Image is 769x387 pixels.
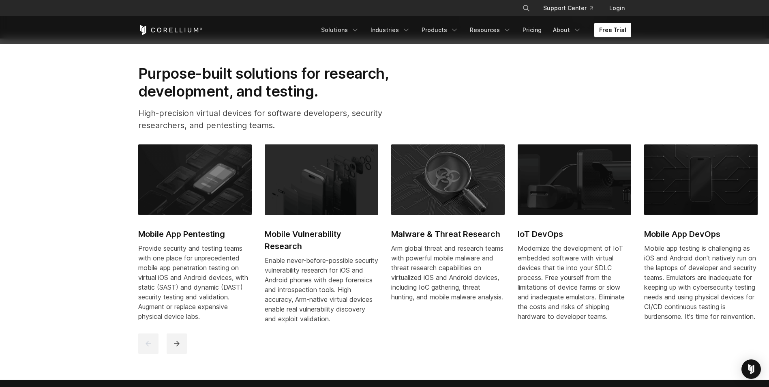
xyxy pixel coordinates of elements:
[465,23,516,37] a: Resources
[265,144,378,215] img: Mobile Vulnerability Research
[518,144,631,331] a: IoT DevOps IoT DevOps Modernize the development of IoT embedded software with virtual devices tha...
[167,333,187,354] button: next
[366,23,415,37] a: Industries
[316,23,631,37] div: Navigation Menu
[519,1,533,15] button: Search
[391,144,505,312] a: Malware & Threat Research Malware & Threat Research Arm global threat and research teams with pow...
[512,1,631,15] div: Navigation Menu
[391,228,505,240] h2: Malware & Threat Research
[537,1,600,15] a: Support Center
[391,144,505,215] img: Malware & Threat Research
[644,228,758,240] h2: Mobile App DevOps
[138,107,415,131] p: High-precision virtual devices for software developers, security researchers, and pentesting teams.
[265,256,378,324] div: Enable never-before-possible security vulnerability research for iOS and Android phones with deep...
[518,243,631,321] div: Modernize the development of IoT embedded software with virtual devices that tie into your SDLC p...
[548,23,586,37] a: About
[138,333,159,354] button: previous
[138,144,252,215] img: Mobile App Pentesting
[603,1,631,15] a: Login
[391,243,505,302] div: Arm global threat and research teams with powerful mobile malware and threat research capabilitie...
[417,23,463,37] a: Products
[518,228,631,240] h2: IoT DevOps
[138,228,252,240] h2: Mobile App Pentesting
[138,25,203,35] a: Corellium Home
[518,23,546,37] a: Pricing
[138,64,415,101] h2: Purpose-built solutions for research, development, and testing.
[265,144,378,333] a: Mobile Vulnerability Research Mobile Vulnerability Research Enable never-before-possible security...
[644,243,758,321] div: Mobile app testing is challenging as iOS and Android don't natively run on the laptops of develop...
[594,23,631,37] a: Free Trial
[741,359,761,379] div: Open Intercom Messenger
[644,144,758,215] img: Mobile App DevOps
[316,23,364,37] a: Solutions
[138,144,252,331] a: Mobile App Pentesting Mobile App Pentesting Provide security and testing teams with one place for...
[265,228,378,252] h2: Mobile Vulnerability Research
[518,144,631,215] img: IoT DevOps
[138,243,252,321] div: Provide security and testing teams with one place for unprecedented mobile app penetration testin...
